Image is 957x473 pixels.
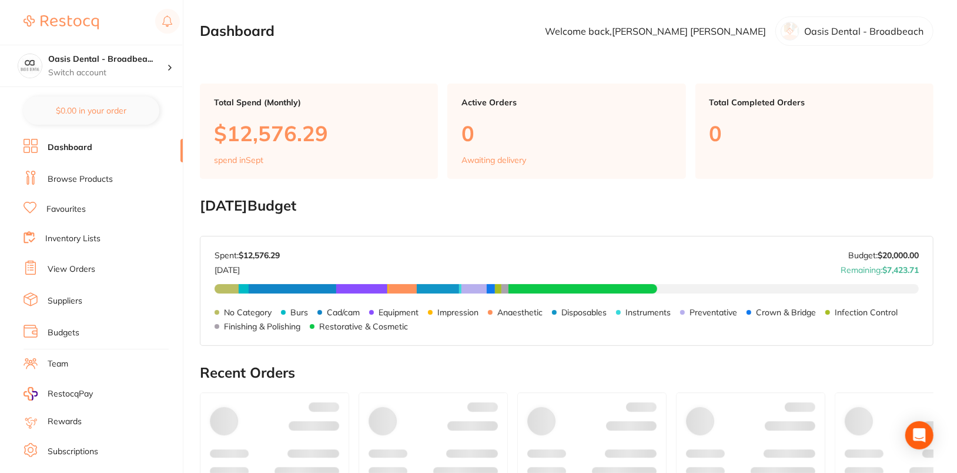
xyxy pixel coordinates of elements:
p: $12,576.29 [214,121,424,145]
p: Finishing & Polishing [224,322,300,331]
h4: Oasis Dental - Broadbeach [48,54,167,65]
a: Total Completed Orders0 [695,84,933,179]
strong: $7,423.71 [882,265,919,275]
a: Subscriptions [48,446,98,458]
a: Active Orders0Awaiting delivery [447,84,685,179]
p: Disposables [561,308,607,317]
p: Equipment [379,308,419,317]
img: Oasis Dental - Broadbeach [18,54,42,78]
a: RestocqPay [24,387,93,401]
p: Cad/cam [327,308,360,317]
a: Dashboard [48,142,92,154]
strong: $12,576.29 [239,250,280,261]
span: RestocqPay [48,388,93,400]
a: Browse Products [48,174,113,185]
p: [DATE] [215,261,280,275]
a: Restocq Logo [24,9,99,36]
div: Open Intercom Messenger [905,421,933,449]
p: Welcome back, [PERSON_NAME] [PERSON_NAME] [545,26,766,36]
p: Burs [290,308,308,317]
h2: Dashboard [200,23,275,39]
h2: [DATE] Budget [200,198,933,214]
a: Total Spend (Monthly)$12,576.29spend inSept [200,84,438,179]
p: 0 [710,121,919,145]
img: Restocq Logo [24,15,99,29]
a: Budgets [48,327,79,339]
p: 0 [461,121,671,145]
a: View Orders [48,264,95,275]
strong: $20,000.00 [878,250,919,261]
img: RestocqPay [24,387,38,401]
p: Active Orders [461,98,671,107]
p: Preventative [690,308,737,317]
p: Crown & Bridge [756,308,816,317]
p: spend in Sept [214,155,263,165]
p: Anaesthetic [497,308,543,317]
p: Spent: [215,251,280,260]
p: Restorative & Cosmetic [319,322,408,331]
p: Oasis Dental - Broadbeach [804,26,923,36]
p: No Category [224,308,272,317]
p: Infection Control [835,308,898,317]
p: Instruments [625,308,671,317]
p: Remaining: [841,261,919,275]
p: Switch account [48,67,167,79]
h2: Recent Orders [200,365,933,381]
a: Team [48,358,68,370]
p: Awaiting delivery [461,155,526,165]
a: Suppliers [48,295,82,307]
a: Rewards [48,416,82,428]
p: Total Spend (Monthly) [214,98,424,107]
p: Budget: [848,251,919,260]
p: Total Completed Orders [710,98,919,107]
button: $0.00 in your order [24,96,159,125]
p: Impression [437,308,478,317]
a: Inventory Lists [45,233,101,245]
a: Favourites [46,204,86,215]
